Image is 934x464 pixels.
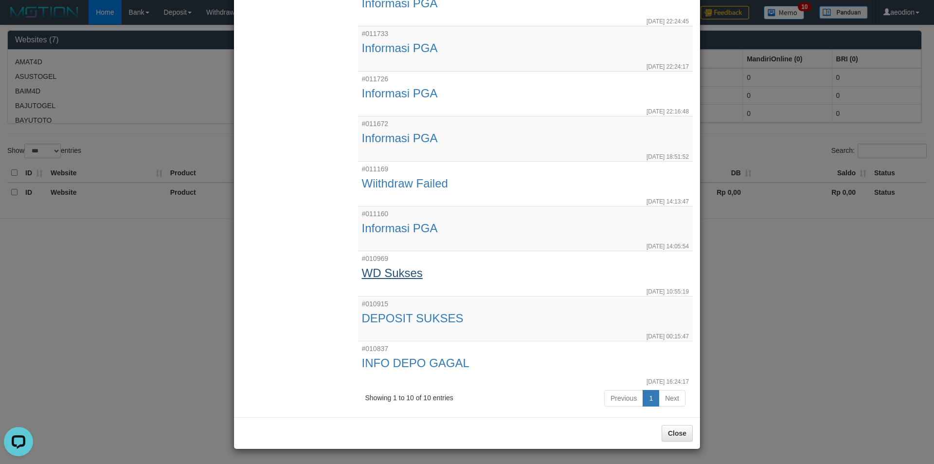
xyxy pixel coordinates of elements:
a: Wiithdraw Failed [362,177,689,190]
div: Showing 1 to 10 of 10 entries [365,389,518,403]
p: #011733 [362,29,689,38]
p: #011672 [362,119,689,129]
p: #011169 [362,164,689,174]
a: INFO DEPO GAGAL [362,357,689,370]
button: Close [662,425,693,442]
small: [DATE] 10:55:19 [647,288,689,296]
p: #010915 [362,299,689,309]
a: Informasi PGA [362,42,689,55]
p: #011726 [362,74,689,84]
button: Open LiveChat chat widget [4,4,33,33]
a: DEPOSIT SUKSES [362,312,689,325]
small: [DATE] 18:51:52 [647,153,689,161]
a: Informasi PGA [362,132,689,145]
p: #010837 [362,344,689,353]
a: Next [659,390,685,407]
p: #010969 [362,254,689,263]
small: [DATE] 22:16:48 [647,108,689,116]
small: [DATE] 16:24:17 [647,378,689,386]
a: Previous [604,390,643,407]
p: #011160 [362,209,689,219]
a: 1 [643,390,659,407]
small: [DATE] 22:24:45 [647,18,689,26]
small: [DATE] 22:24:17 [647,63,689,71]
small: [DATE] 14:13:47 [647,198,689,206]
a: WD Sukses [362,267,689,279]
small: [DATE] 00:15:47 [647,333,689,341]
small: [DATE] 14:05:54 [647,242,689,251]
a: Informasi PGA [362,87,689,100]
a: Informasi PGA [362,222,689,235]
